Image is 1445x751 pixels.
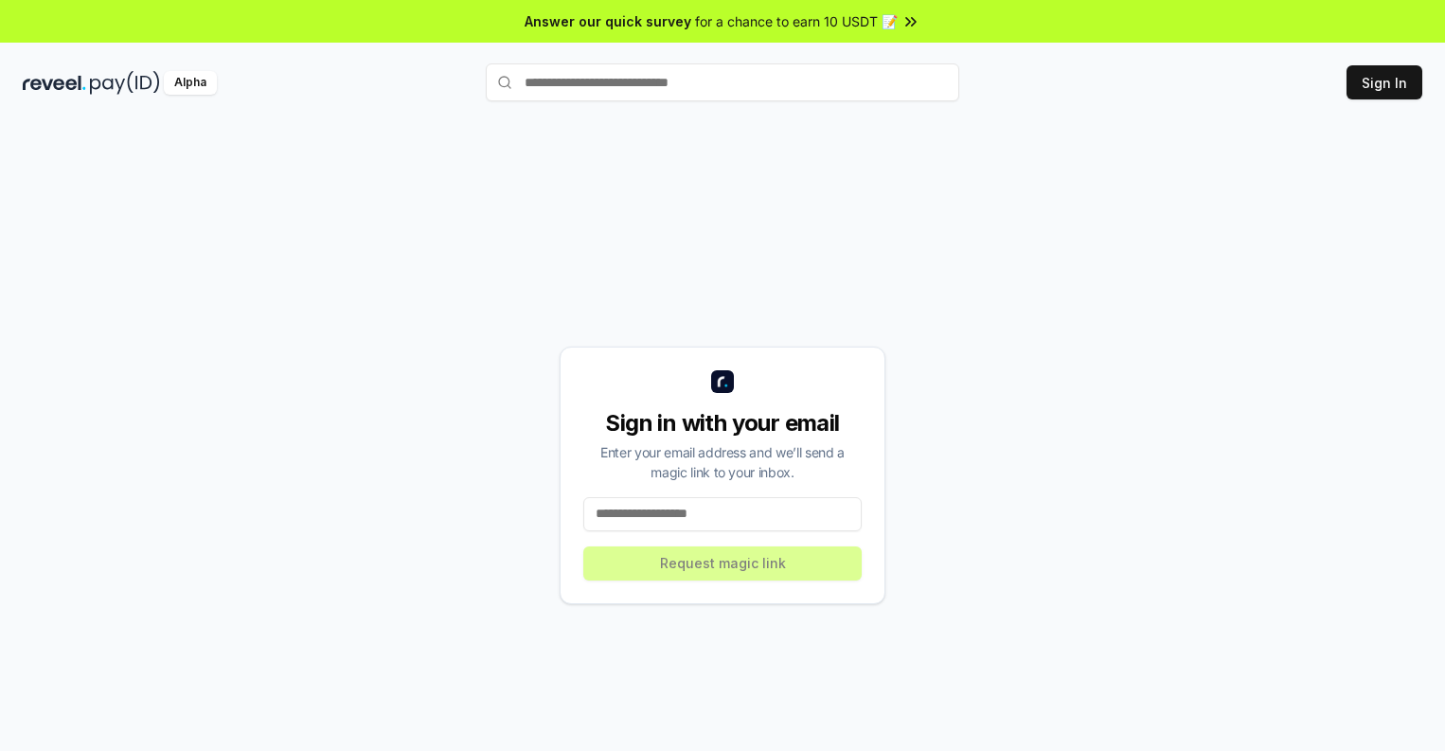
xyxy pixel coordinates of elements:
[711,370,734,393] img: logo_small
[695,11,898,31] span: for a chance to earn 10 USDT 📝
[23,71,86,95] img: reveel_dark
[90,71,160,95] img: pay_id
[164,71,217,95] div: Alpha
[525,11,691,31] span: Answer our quick survey
[583,408,862,438] div: Sign in with your email
[583,442,862,482] div: Enter your email address and we’ll send a magic link to your inbox.
[1347,65,1422,99] button: Sign In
